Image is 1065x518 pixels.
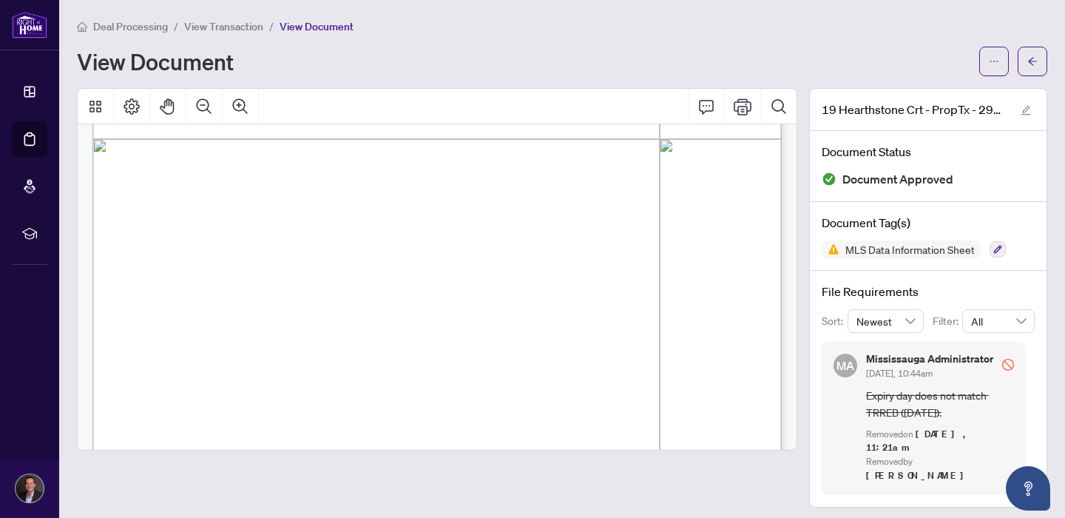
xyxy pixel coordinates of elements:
[269,18,274,35] li: /
[866,368,933,379] span: [DATE], 10:44am
[971,310,1026,332] span: All
[866,354,993,364] h5: Mississauga Administrator
[856,310,916,332] span: Newest
[822,283,1035,300] h4: File Requirements
[174,18,178,35] li: /
[16,474,44,502] img: Profile Icon
[822,313,848,329] p: Sort:
[866,428,1014,456] div: Removed on
[933,313,962,329] p: Filter:
[866,387,1014,422] span: Expiry day does not match TRREB ([DATE]).
[184,20,263,33] span: View Transaction
[1021,105,1031,115] span: edit
[822,101,1007,118] span: 19 Hearthstone Crt - PropTx - 290 - MLS Data Information Form - Freehold - Sale.pdf
[866,455,1014,483] div: Removed by
[1002,359,1014,371] span: stop
[12,11,47,38] img: logo
[989,56,999,67] span: ellipsis
[842,169,953,189] span: Document Approved
[93,20,168,33] span: Deal Processing
[866,428,971,454] span: [DATE], 11:21am
[77,50,234,73] h1: View Document
[866,469,972,482] span: [PERSON_NAME]
[1006,466,1050,511] button: Open asap
[77,21,87,32] span: home
[836,357,854,374] span: MA
[822,172,836,186] img: Document Status
[839,244,981,255] span: MLS Data Information Sheet
[822,143,1035,161] h4: Document Status
[822,214,1035,232] h4: Document Tag(s)
[280,20,354,33] span: View Document
[1027,56,1038,67] span: arrow-left
[822,240,839,258] img: Status Icon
